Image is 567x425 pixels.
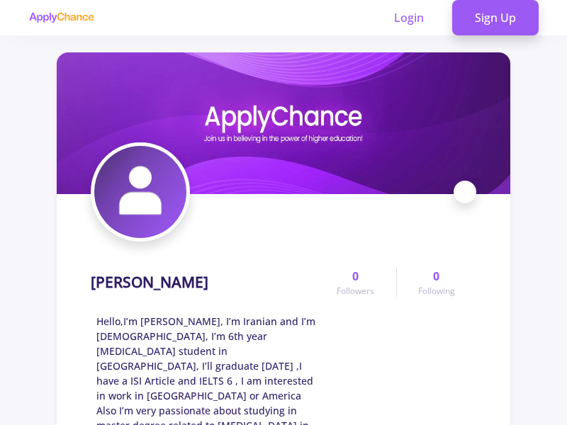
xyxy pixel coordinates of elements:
img: applychance logo text only [28,12,94,23]
a: 0Followers [315,268,395,297]
span: 0 [352,268,359,285]
img: HODA ZAREPOUR avatar [94,146,186,238]
h1: [PERSON_NAME] [91,273,208,291]
a: 0Following [396,268,476,297]
span: Following [418,285,455,297]
span: 0 [433,268,439,285]
span: Followers [337,285,374,297]
img: HODA ZAREPOUR cover image [57,52,510,194]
